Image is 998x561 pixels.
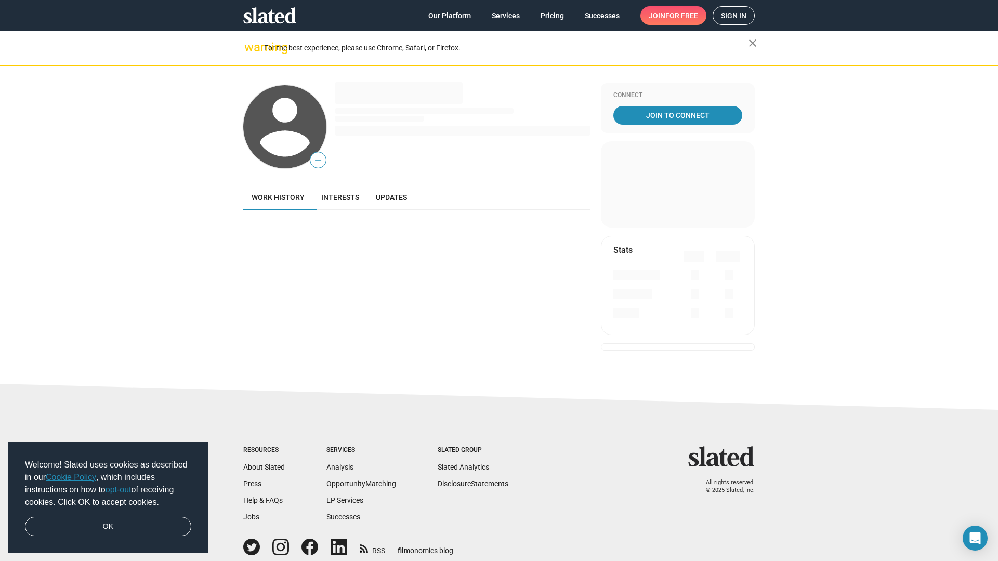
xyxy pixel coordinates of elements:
[367,185,415,210] a: Updates
[576,6,628,25] a: Successes
[46,473,96,482] a: Cookie Policy
[721,7,746,24] span: Sign in
[398,546,410,555] span: film
[313,185,367,210] a: Interests
[326,446,396,455] div: Services
[243,446,285,455] div: Resources
[310,154,326,167] span: —
[963,526,988,551] div: Open Intercom Messenger
[326,496,363,504] a: EP Services
[243,496,283,504] a: Help & FAQs
[585,6,620,25] span: Successes
[640,6,706,25] a: Joinfor free
[326,463,353,471] a: Analysis
[428,6,471,25] span: Our Platform
[438,479,508,488] a: DisclosureStatements
[398,538,453,556] a: filmonomics blog
[326,513,360,521] a: Successes
[746,37,759,49] mat-icon: close
[264,41,748,55] div: For the best experience, please use Chrome, Safari, or Firefox.
[492,6,520,25] span: Services
[243,463,285,471] a: About Slated
[321,193,359,202] span: Interests
[438,463,489,471] a: Slated Analytics
[25,517,191,537] a: dismiss cookie message
[326,479,396,488] a: OpportunityMatching
[360,540,385,556] a: RSS
[8,442,208,553] div: cookieconsent
[252,193,305,202] span: Work history
[483,6,528,25] a: Services
[615,106,740,125] span: Join To Connect
[665,6,698,25] span: for free
[613,106,742,125] a: Join To Connect
[438,446,508,455] div: Slated Group
[532,6,572,25] a: Pricing
[25,459,191,509] span: Welcome! Slated uses cookies as described in our , which includes instructions on how to of recei...
[244,41,257,54] mat-icon: warning
[243,185,313,210] a: Work history
[420,6,479,25] a: Our Platform
[713,6,755,25] a: Sign in
[649,6,698,25] span: Join
[106,485,132,494] a: opt-out
[541,6,564,25] span: Pricing
[243,513,259,521] a: Jobs
[613,91,742,100] div: Connect
[376,193,407,202] span: Updates
[613,245,633,256] mat-card-title: Stats
[695,479,755,494] p: All rights reserved. © 2025 Slated, Inc.
[243,479,261,488] a: Press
